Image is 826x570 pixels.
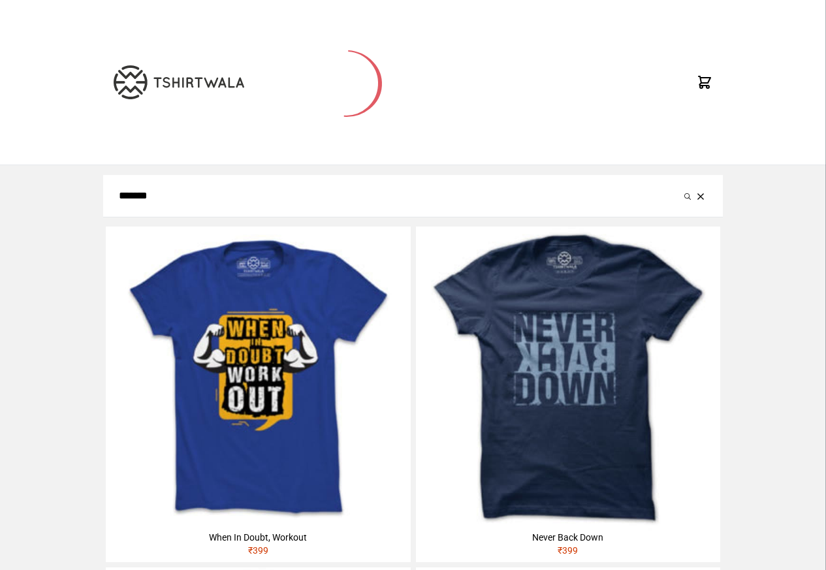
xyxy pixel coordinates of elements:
img: WORKOUT-ROUNDNECK-MALE-FINAL-MOCKUP-1500px-RBLUE-320x320.jpg [106,227,410,531]
img: never-back-down-320x320.jpg [416,227,720,531]
div: ₹ 399 [106,544,410,562]
div: When In Doubt, Workout [106,531,410,544]
button: Submit your search query. [681,188,694,204]
a: Never Back Down₹399 [416,227,720,562]
img: TW-LOGO-400-104.png [114,65,244,99]
div: ₹ 399 [416,544,720,562]
a: When In Doubt, Workout₹399 [106,227,410,562]
div: Never Back Down [416,531,720,544]
button: Clear the search query. [694,188,707,204]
